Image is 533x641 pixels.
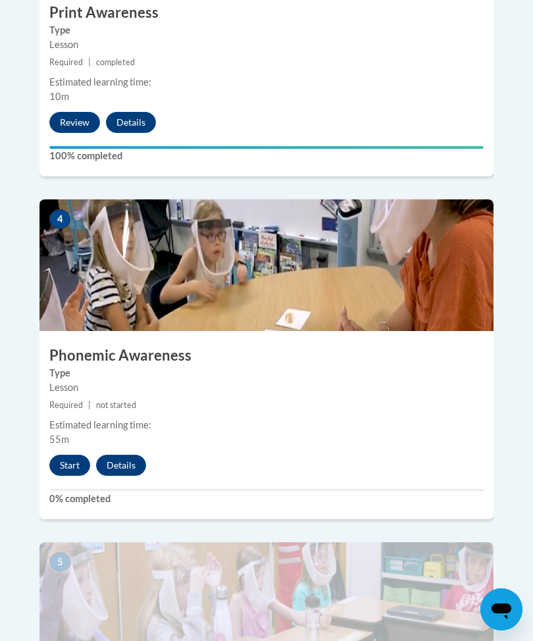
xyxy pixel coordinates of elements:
div: Estimated learning time: [49,418,484,432]
button: Review [49,112,100,133]
h3: Phonemic Awareness [39,346,494,366]
span: not started [96,400,136,410]
div: Lesson [49,38,484,52]
button: Start [49,455,90,476]
label: Type [49,366,484,380]
div: Estimated learning time: [49,75,484,90]
span: | [88,400,91,410]
div: Your progress [49,146,484,149]
span: 10m [49,91,69,102]
span: | [88,57,91,67]
label: Type [49,23,484,38]
span: completed [96,57,135,67]
label: 0% completed [49,492,484,506]
iframe: Button to launch messaging window [480,588,522,630]
span: Required [49,400,83,410]
span: Required [49,57,83,67]
div: Lesson [49,380,484,395]
label: 100% completed [49,149,484,163]
span: 4 [49,209,70,229]
button: Details [106,112,156,133]
h3: Print Awareness [39,3,494,23]
span: 55m [49,434,69,445]
img: Course Image [39,199,494,331]
span: 5 [49,552,70,572]
button: Details [96,455,146,476]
